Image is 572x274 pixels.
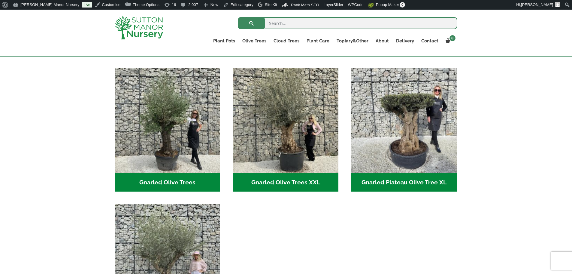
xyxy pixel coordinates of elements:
h2: Gnarled Plateau Olive Tree XL [351,173,457,192]
a: Visit product category Gnarled Plateau Olive Tree XL [351,68,457,192]
a: Visit product category Gnarled Olive Trees XXL [233,68,338,192]
a: Plant Pots [210,37,239,45]
a: Visit product category Gnarled Olive Trees [115,68,220,192]
span: 8 [449,35,455,41]
a: Delivery [392,37,418,45]
h2: Gnarled Olive Trees [115,173,220,192]
a: Contact [418,37,442,45]
span: Site Kit [265,2,277,7]
span: Rank Math SEO [291,3,319,7]
span: [PERSON_NAME] [521,2,553,7]
a: Cloud Trees [270,37,303,45]
span: 0 [400,2,405,8]
a: About [372,37,392,45]
img: Gnarled Olive Trees XXL [233,68,338,173]
a: Topiary&Other [333,37,372,45]
a: Live [82,2,92,8]
img: Gnarled Olive Trees [115,68,220,173]
img: logo [115,16,163,39]
a: Olive Trees [239,37,270,45]
a: Plant Care [303,37,333,45]
a: 8 [442,37,457,45]
img: Gnarled Plateau Olive Tree XL [351,68,457,173]
input: Search... [238,17,457,29]
h2: Gnarled Olive Trees XXL [233,173,338,192]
